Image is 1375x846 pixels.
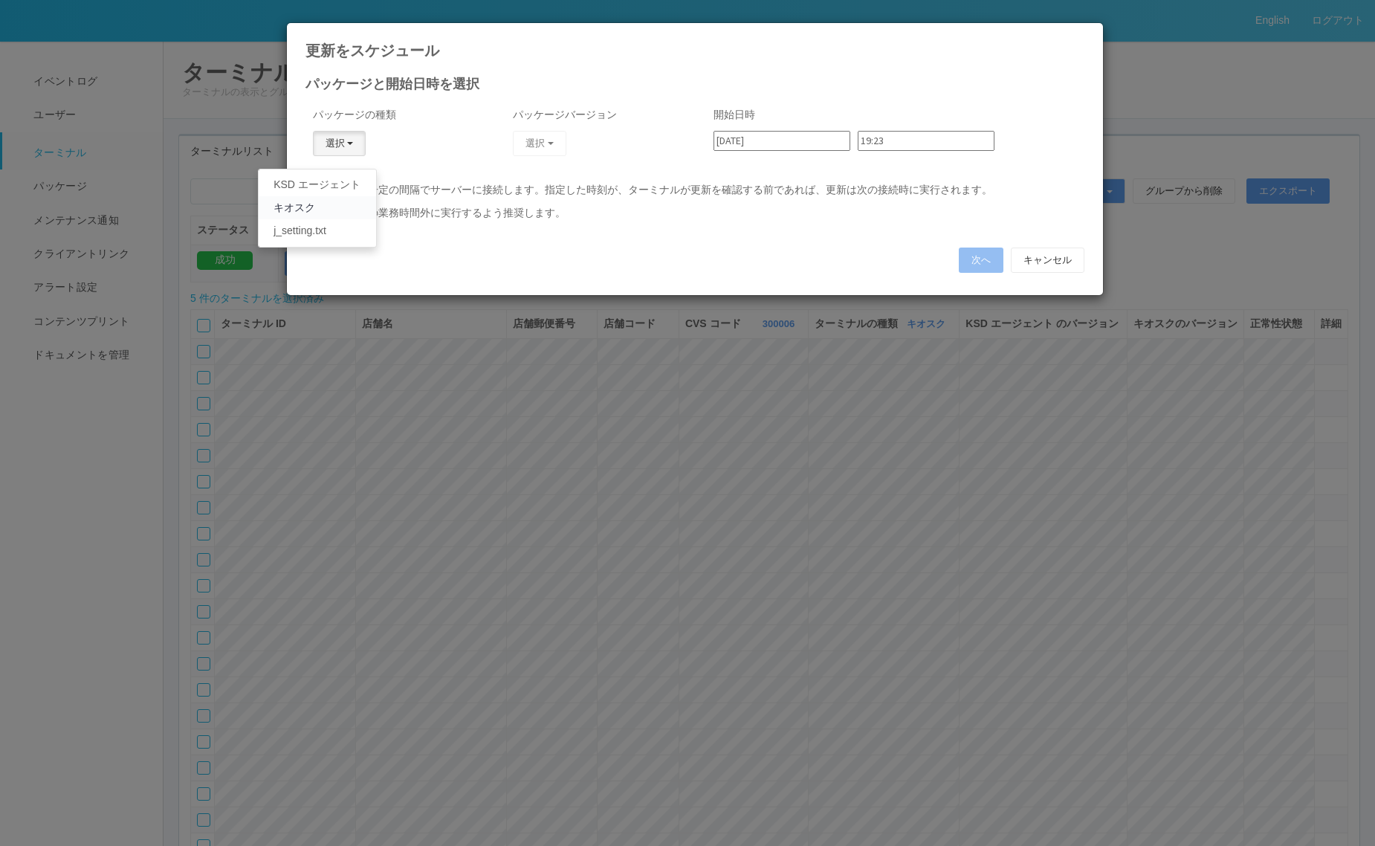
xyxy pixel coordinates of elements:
[259,196,376,219] a: キオスク
[305,77,1084,92] h4: パッケージと開始日時を選択
[313,131,366,156] button: 選択
[513,131,566,156] button: 選択
[259,219,376,242] a: j_setting.txt
[513,107,676,123] p: パッケージバージョン
[959,248,1003,273] button: 次へ
[313,107,476,123] p: パッケージの種類
[305,205,1084,221] p: 更新は、通常の業務時間外に実行するよう推奨します。
[305,42,1084,59] h4: 更新をスケジュール
[305,182,1084,198] p: ターミナルは一定の間隔でサーバーに接続します。指定した時刻が、ターミナルが更新を確認する前であれば、更新は次の接続時に実行されます。
[1011,248,1084,273] button: キャンセル
[259,173,376,196] a: KSD エージェント
[714,107,1077,123] p: 開始日時
[258,169,377,248] ul: 選択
